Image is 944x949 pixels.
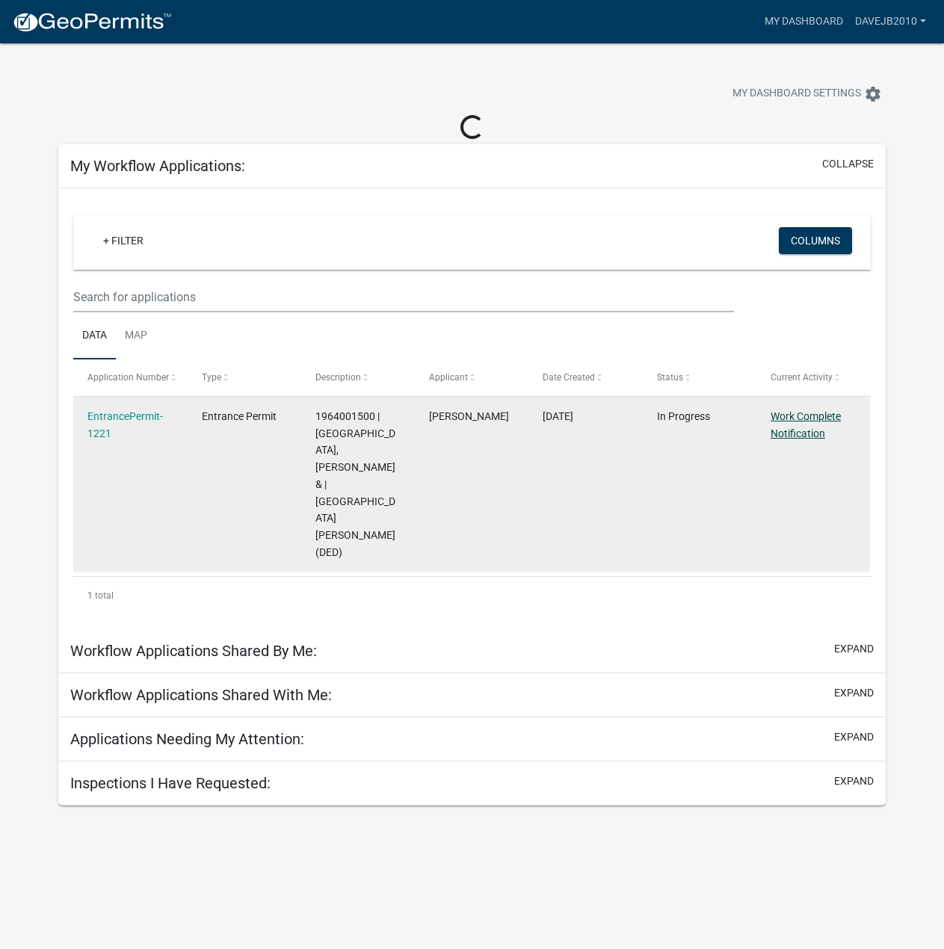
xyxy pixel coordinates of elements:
datatable-header-cell: Current Activity [756,359,870,395]
button: expand [834,685,874,701]
button: expand [834,641,874,657]
span: Entrance Permit [202,410,277,422]
a: + Filter [91,227,155,254]
span: My Dashboard Settings [732,85,861,103]
span: Application Number [87,372,169,383]
a: My Dashboard [759,7,849,36]
datatable-header-cell: Status [643,359,756,395]
a: Work Complete Notification [771,410,841,439]
span: Date Created [543,372,595,383]
span: In Progress [657,410,710,422]
a: EntrancePermit-1221 [87,410,163,439]
a: Data [73,312,116,360]
h5: Workflow Applications Shared With Me: [70,686,332,704]
span: Type [202,372,221,383]
i: settings [864,85,882,103]
h5: Workflow Applications Shared By Me: [70,642,317,660]
div: 1 total [73,577,871,614]
button: expand [834,729,874,745]
h5: My Workflow Applications: [70,157,245,175]
button: expand [834,773,874,789]
datatable-header-cell: Description [301,359,415,395]
datatable-header-cell: Type [187,359,300,395]
datatable-header-cell: Application Number [73,359,187,395]
span: Current Activity [771,372,833,383]
button: Columns [779,227,852,254]
button: collapse [822,156,874,172]
input: Search for applications [73,282,734,312]
span: Description [315,372,361,383]
a: Map [116,312,156,360]
h5: Applications Needing My Attention: [70,730,304,748]
datatable-header-cell: Applicant [415,359,528,395]
span: 1964001500 | Bellville, Leigh Ann & | Bellville, David Joshua (DED) [315,410,395,558]
span: Applicant [429,372,468,383]
h5: Inspections I Have Requested: [70,774,271,792]
button: My Dashboard Settingssettings [721,79,894,108]
div: collapse [58,188,886,629]
span: Status [657,372,683,383]
datatable-header-cell: Date Created [528,359,642,395]
span: David J Bellville [429,410,509,422]
a: davejb2010 [849,7,932,36]
span: 11/19/2024 [543,410,573,422]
